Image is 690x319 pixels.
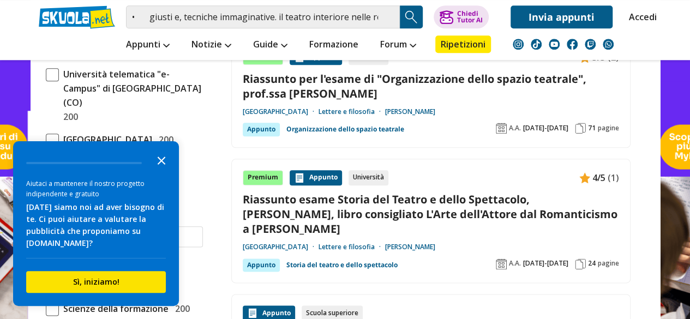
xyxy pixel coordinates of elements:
[59,302,169,316] span: Scienze della formazione
[403,9,419,25] img: Cerca appunti, riassunti o versioni
[294,172,305,183] img: Appunti contenuto
[349,170,388,185] div: Università
[243,107,319,116] a: [GEOGRAPHIC_DATA]
[629,5,652,28] a: Accedi
[588,259,596,268] span: 24
[243,192,619,237] a: Riassunto esame Storia del Teatro e dello Spettacolo, [PERSON_NAME], libro consigliato L'Arte del...
[579,172,590,183] img: Appunti contenuto
[250,35,290,55] a: Guide
[123,35,172,55] a: Appunti
[603,39,614,50] img: WhatsApp
[585,39,596,50] img: twitch
[608,171,619,185] span: (1)
[523,124,568,133] span: [DATE]-[DATE]
[509,259,521,268] span: A.A.
[171,302,190,316] span: 200
[154,133,173,147] span: 200
[26,271,166,293] button: Sì, iniziamo!
[319,243,385,251] a: Lettere e filosofia
[243,123,280,136] div: Appunto
[243,258,280,272] div: Appunto
[286,123,404,136] a: Organizzazione dello spazio teatrale
[59,67,203,110] span: Università telematica "e-Campus" di [GEOGRAPHIC_DATA] (CO)
[496,258,507,269] img: Anno accademico
[286,258,398,272] a: Storia del teatro e dello spettacolo
[247,308,258,318] img: Appunti contenuto
[588,124,596,133] span: 71
[592,171,605,185] span: 4/5
[385,107,435,116] a: [PERSON_NAME]
[26,201,166,249] div: [DATE] siamo noi ad aver bisogno di te. Ci puoi aiutare a valutare la pubblicità che proponiamo s...
[598,124,619,133] span: pagine
[457,10,482,23] div: Chiedi Tutor AI
[243,170,283,185] div: Premium
[509,124,521,133] span: A.A.
[400,5,423,28] button: Search Button
[385,243,435,251] a: [PERSON_NAME]
[59,133,152,147] span: [GEOGRAPHIC_DATA]
[377,35,419,55] a: Forum
[151,149,172,171] button: Close the survey
[126,5,400,28] input: Cerca appunti, riassunti o versioni
[523,259,568,268] span: [DATE]-[DATE]
[290,170,342,185] div: Appunto
[243,243,319,251] a: [GEOGRAPHIC_DATA]
[549,39,560,50] img: youtube
[511,5,613,28] a: Invia appunti
[434,5,489,28] button: ChiediTutor AI
[13,141,179,306] div: Survey
[189,35,234,55] a: Notizie
[531,39,542,50] img: tiktok
[575,258,586,269] img: Pagine
[513,39,524,50] img: instagram
[319,107,385,116] a: Lettere e filosofia
[26,178,166,199] div: Aiutaci a mantenere il nostro progetto indipendente e gratuito
[435,35,491,53] a: Ripetizioni
[59,110,78,124] span: 200
[575,123,586,134] img: Pagine
[243,71,619,101] a: Riassunto per l'esame di "Organizzazione dello spazio teatrale", prof.ssa [PERSON_NAME]
[567,39,578,50] img: facebook
[307,35,361,55] a: Formazione
[496,123,507,134] img: Anno accademico
[598,259,619,268] span: pagine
